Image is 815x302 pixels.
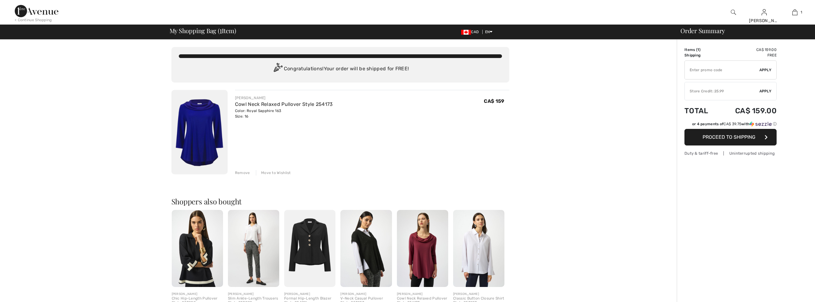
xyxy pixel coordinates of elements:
[15,5,58,17] img: 1ère Avenue
[172,292,223,296] div: [PERSON_NAME]
[484,98,504,104] span: CA$ 159
[731,9,736,16] img: search the website
[170,28,236,34] span: My Shopping Bag ( Item)
[723,122,741,126] span: CA$ 39.75
[762,9,767,15] a: Sign In
[235,170,250,176] div: Remove
[792,9,797,16] img: My Bag
[453,292,504,296] div: [PERSON_NAME]
[780,9,810,16] a: 1
[340,292,392,296] div: [PERSON_NAME]
[718,47,777,52] td: CA$ 159.00
[801,10,802,15] span: 1
[235,101,333,107] a: Cowl Neck Relaxed Pullover Style 254173
[461,30,481,34] span: CAD
[684,129,777,145] button: Proceed to Shipping
[685,88,759,94] div: Store Credit: 25.99
[703,134,755,140] span: Proceed to Shipping
[684,47,718,52] td: Items ( )
[284,292,335,296] div: [PERSON_NAME]
[284,210,335,287] img: Formal Hip-Length Blazer Style 254121
[684,52,718,58] td: Shipping
[220,26,222,34] span: 1
[697,48,699,52] span: 1
[256,170,291,176] div: Move to Wishlist
[762,9,767,16] img: My Info
[461,30,471,35] img: Canadian Dollar
[749,17,779,24] div: [PERSON_NAME]
[692,121,777,127] div: or 4 payments of with
[759,88,772,94] span: Apply
[485,30,493,34] span: EN
[179,63,502,75] div: Congratulations! Your order will be shipped for FREE!
[272,63,284,75] img: Congratulation2.svg
[684,121,777,129] div: or 4 payments ofCA$ 39.75withSezzle Click to learn more about Sezzle
[750,121,772,127] img: Sezzle
[684,100,718,121] td: Total
[228,292,279,296] div: [PERSON_NAME]
[235,95,333,101] div: [PERSON_NAME]
[673,28,811,34] div: Order Summary
[340,210,392,287] img: V-Neck Casual Pullover Style 253957
[235,108,333,119] div: Color: Royal Sapphire 163 Size: 16
[718,52,777,58] td: Free
[397,292,448,296] div: [PERSON_NAME]
[172,210,223,287] img: Chic Hip-Length Pullover Style 253909
[718,100,777,121] td: CA$ 159.00
[171,198,509,205] h2: Shoppers also bought
[453,210,504,287] img: Classic Button Closure Shirt Style 253923
[684,150,777,156] div: Duty & tariff-free | Uninterrupted shipping
[397,210,448,287] img: Cowl Neck Relaxed Pullover Style 254173
[685,61,759,79] input: Promo code
[15,17,52,23] div: < Continue Shopping
[171,90,228,174] img: Cowl Neck Relaxed Pullover Style 254173
[759,67,772,73] span: Apply
[228,210,279,287] img: Slim Ankle-Length Trousers Style 253099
